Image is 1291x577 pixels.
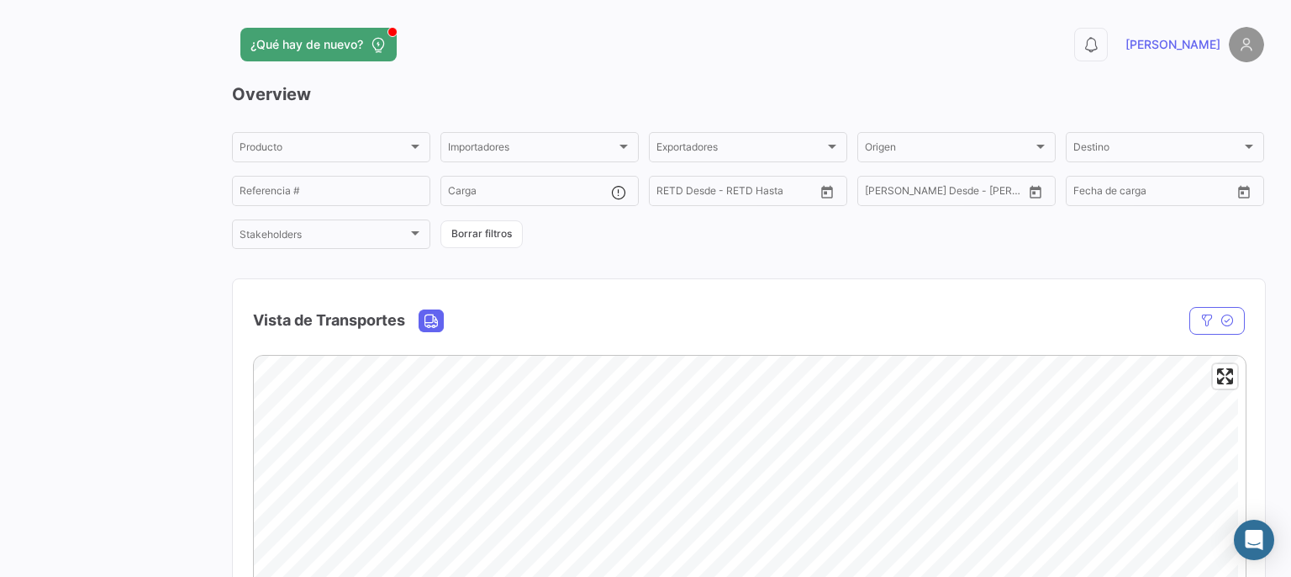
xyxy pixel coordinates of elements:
span: Destino [1073,144,1241,156]
button: Open calendar [1023,179,1048,204]
input: Hasta [698,188,774,199]
button: Borrar filtros [440,220,523,248]
div: Abrir Intercom Messenger [1234,520,1274,560]
button: ¿Qué hay de nuevo? [240,28,397,61]
span: Stakeholders [240,231,408,243]
button: Land [419,310,443,331]
img: placeholder-user.png [1229,27,1264,62]
h3: Overview [232,82,1264,106]
span: Producto [240,144,408,156]
input: Desde [865,188,895,199]
input: Hasta [907,188,983,199]
input: Desde [1073,188,1104,199]
input: Hasta [1115,188,1191,199]
button: Enter fullscreen [1213,364,1237,389]
button: Open calendar [814,179,840,204]
button: Open calendar [1231,179,1257,204]
span: [PERSON_NAME] [1125,36,1220,53]
span: ¿Qué hay de nuevo? [250,36,363,53]
span: Importadores [448,144,616,156]
input: Desde [656,188,687,199]
h4: Vista de Transportes [253,309,405,332]
span: Exportadores [656,144,825,156]
span: Origen [865,144,1033,156]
